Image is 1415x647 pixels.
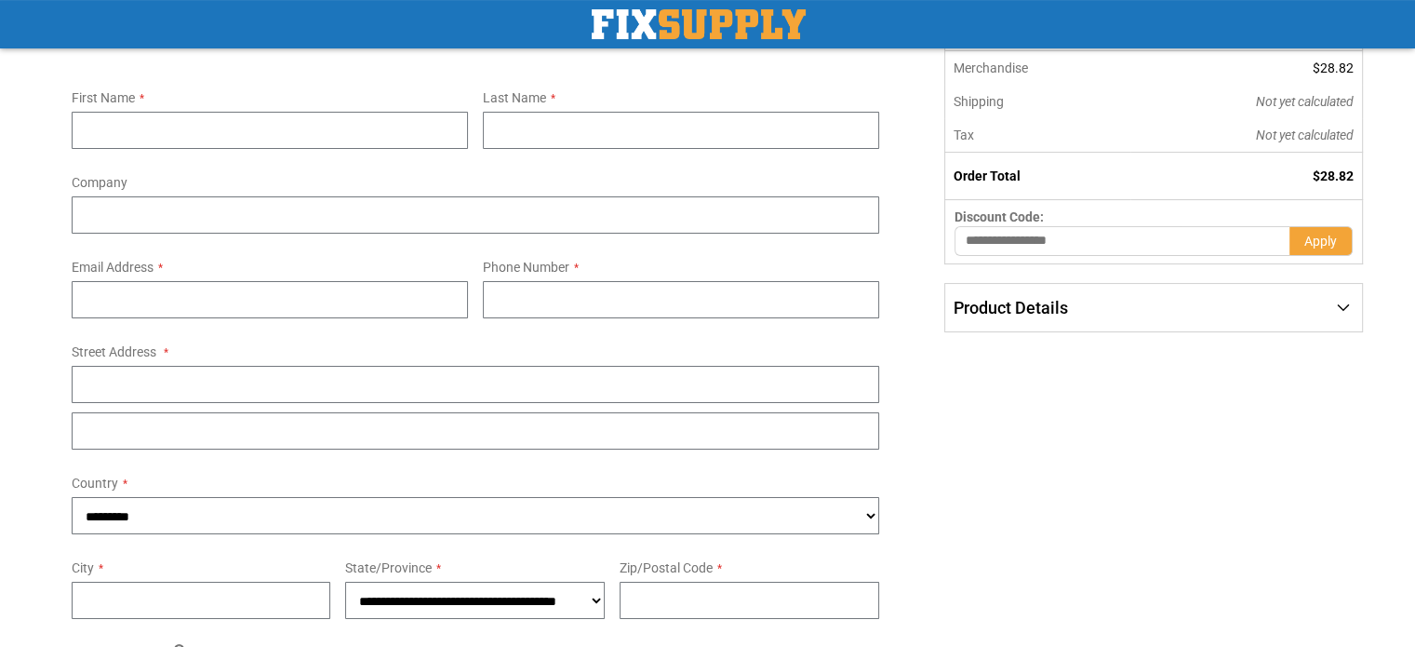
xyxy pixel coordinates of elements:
[592,9,806,39] a: store logo
[483,90,546,105] span: Last Name
[345,560,432,575] span: State/Province
[954,168,1021,183] strong: Order Total
[592,9,806,39] img: Fix Industrial Supply
[620,560,713,575] span: Zip/Postal Code
[72,90,135,105] span: First Name
[1313,168,1354,183] span: $28.82
[72,175,127,190] span: Company
[72,260,154,275] span: Email Address
[954,209,1044,224] span: Discount Code:
[954,298,1068,317] span: Product Details
[1289,226,1353,256] button: Apply
[1256,94,1354,109] span: Not yet calculated
[954,94,1004,109] span: Shipping
[945,118,1130,153] th: Tax
[72,476,118,491] span: Country
[1256,128,1354,142] span: Not yet calculated
[72,344,156,359] span: Street Address
[1313,61,1354,75] span: $28.82
[483,260,569,275] span: Phone Number
[72,560,94,575] span: City
[1304,234,1337,249] span: Apply
[945,51,1130,85] th: Merchandise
